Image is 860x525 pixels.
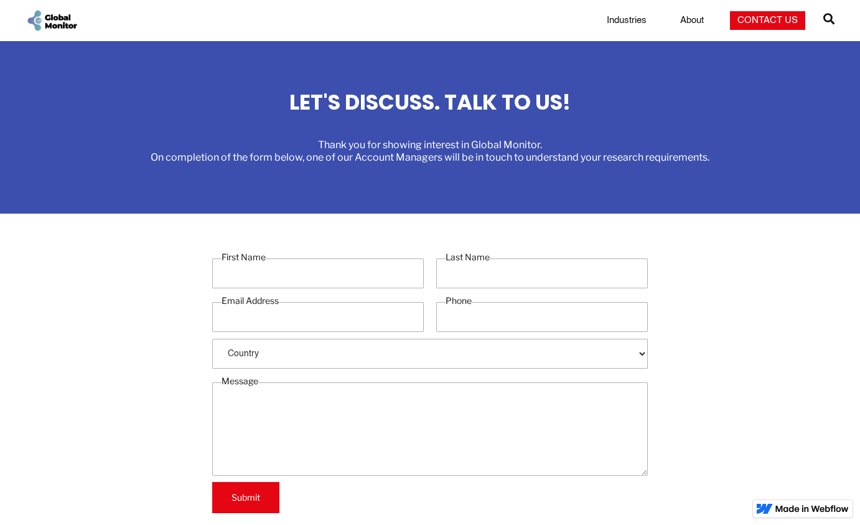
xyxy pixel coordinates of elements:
input: Submit [212,482,279,513]
a: home [26,9,78,32]
a: About [673,14,711,27]
strong: LET'S DISCUSS. TALK TO US! [289,87,571,117]
span:  [823,10,834,27]
a: Contact Us [730,11,805,30]
a:  [823,8,834,33]
label: Message [222,375,258,387]
a: Industries [599,14,654,27]
label: Last Name [446,251,490,263]
label: First Name [222,251,266,263]
img: Made in Webflow [775,505,849,513]
div: Thank you for showing interest in Global Monitor. On completion of the form below, one of our Acc... [151,139,709,164]
label: Phone [446,295,472,307]
label: Email Address [222,295,279,307]
form: Get In Touch Form [212,251,648,513]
